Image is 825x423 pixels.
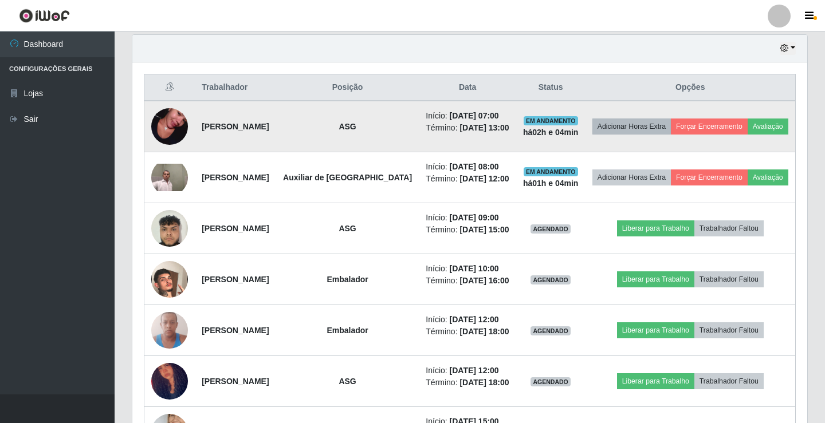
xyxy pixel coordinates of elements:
strong: [PERSON_NAME] [202,224,269,233]
button: Adicionar Horas Extra [592,118,671,135]
li: Início: [426,365,509,377]
th: Trabalhador [195,74,276,101]
button: Avaliação [748,118,788,135]
time: [DATE] 09:00 [450,213,499,222]
span: EM ANDAMENTO [524,116,578,125]
li: Término: [426,173,509,185]
strong: Embalador [327,275,368,284]
img: 1743545704103.jpeg [151,347,188,415]
button: Trabalhador Faltou [694,271,764,287]
time: [DATE] 16:00 [459,276,509,285]
button: Trabalhador Faltou [694,322,764,338]
strong: Embalador [327,326,368,335]
strong: há 01 h e 04 min [523,179,579,188]
th: Status [516,74,586,101]
li: Início: [426,212,509,224]
time: [DATE] 12:00 [450,315,499,324]
time: [DATE] 10:00 [450,264,499,273]
li: Início: [426,314,509,326]
button: Liberar para Trabalho [617,373,694,389]
li: Término: [426,326,509,338]
th: Opções [586,74,796,101]
time: [DATE] 18:00 [459,327,509,336]
strong: ASG [339,377,356,386]
li: Término: [426,377,509,389]
img: 1677584199687.jpeg [151,306,188,354]
li: Término: [426,224,509,236]
button: Forçar Encerramento [671,169,748,185]
strong: ASG [339,224,356,233]
th: Posição [276,74,419,101]
li: Início: [426,263,509,275]
th: Data [419,74,516,101]
button: Forçar Encerramento [671,118,748,135]
button: Liberar para Trabalho [617,322,694,338]
button: Adicionar Horas Extra [592,169,671,185]
time: [DATE] 07:00 [450,111,499,120]
time: [DATE] 08:00 [450,162,499,171]
strong: [PERSON_NAME] [202,122,269,131]
strong: [PERSON_NAME] [202,377,269,386]
span: AGENDADO [531,377,571,386]
strong: [PERSON_NAME] [202,173,269,182]
strong: [PERSON_NAME] [202,326,269,335]
time: [DATE] 12:00 [450,366,499,375]
li: Início: [426,110,509,122]
time: [DATE] 12:00 [459,174,509,183]
strong: [PERSON_NAME] [202,275,269,284]
img: 1726002463138.jpeg [151,247,188,312]
button: Liberar para Trabalho [617,271,694,287]
img: 1717405606174.jpeg [151,164,188,191]
img: CoreUI Logo [19,9,70,23]
time: [DATE] 13:00 [459,123,509,132]
img: 1731039194690.jpeg [151,204,188,252]
button: Liberar para Trabalho [617,220,694,236]
span: AGENDADO [531,326,571,335]
button: Trabalhador Faltou [694,220,764,236]
span: AGENDADO [531,224,571,234]
li: Término: [426,275,509,287]
time: [DATE] 15:00 [459,225,509,234]
strong: há 02 h e 04 min [523,128,579,137]
button: Avaliação [748,169,788,185]
li: Início: [426,161,509,173]
time: [DATE] 18:00 [459,378,509,387]
span: AGENDADO [531,275,571,284]
span: EM ANDAMENTO [524,167,578,176]
li: Término: [426,122,509,134]
img: 1717438276108.jpeg [151,94,188,159]
button: Trabalhador Faltou [694,373,764,389]
strong: ASG [339,122,356,131]
strong: Auxiliar de [GEOGRAPHIC_DATA] [283,173,412,182]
